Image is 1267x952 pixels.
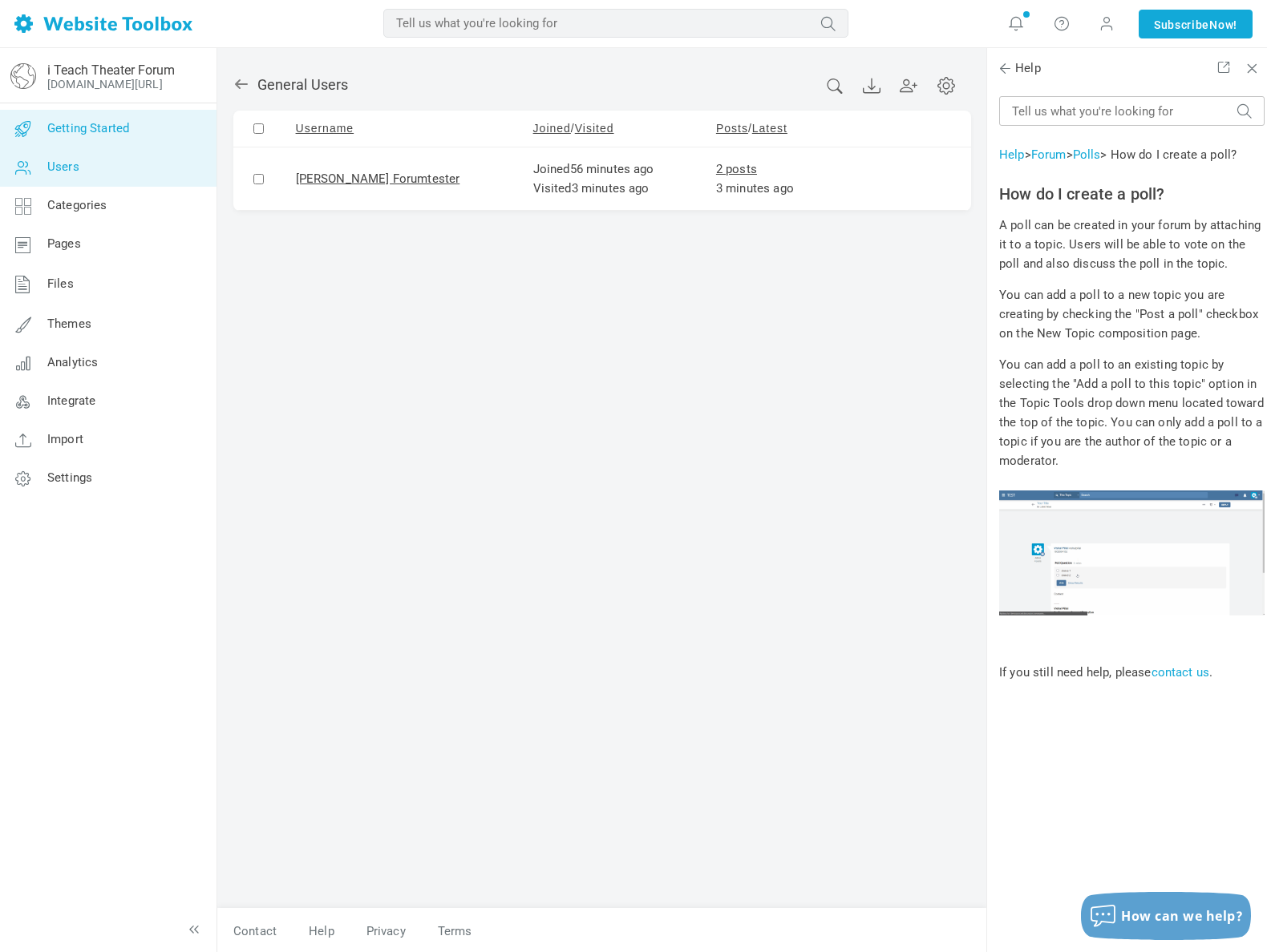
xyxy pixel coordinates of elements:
[10,63,36,89] img: globe-icon.png
[47,198,107,212] span: Categories
[422,918,472,946] a: Terms
[999,147,1237,162] span: > > > How do I create a poll?
[521,111,704,147] td: /
[999,355,1265,470] p: You can add a poll to an existing topic by selecting the "Add a poll to this topic" option in the...
[1209,16,1237,34] span: Now!
[521,147,704,211] td: Joined Visited
[999,60,1041,77] span: Help
[999,96,1265,126] input: Tell us what you're looking for
[575,122,614,135] a: Visited
[296,171,460,186] a: [PERSON_NAME] Forumtester
[47,432,83,446] span: Import
[1152,665,1210,680] a: contact us
[999,285,1265,343] p: You can add a poll to a new topic you are creating by checking the "Post a poll" checkbox on the ...
[47,63,175,78] a: i Teach Theater Forum
[997,60,1013,76] span: Back
[47,121,129,135] span: Getting Started
[47,78,163,91] a: [DOMAIN_NAME][URL]
[999,89,1265,682] div: A poll can be created in your forum by attaching it to a topic. Users will be able to vote on the...
[572,181,650,196] span: Aug 29, 2025
[999,184,1265,204] h2: How do I create a poll?
[47,355,98,369] span: Analytics
[350,918,422,946] a: Privacy
[999,147,1025,162] a: Help
[1073,147,1101,162] a: Polls
[570,162,654,176] span: Aug 29, 2025
[293,918,350,946] a: Help
[716,162,757,176] a: 2 posts
[217,918,293,946] a: Contact
[999,490,1265,615] img: Poll.gif
[1139,10,1253,38] a: SubscribeNow!
[47,317,91,331] span: Themes
[999,643,1265,682] p: If you still need help, please .
[47,236,81,251] span: Pages
[383,9,848,38] input: Tell us what you're looking for
[716,122,748,135] a: Posts
[296,122,354,135] a: Username
[47,159,79,174] span: Users
[752,122,787,135] a: Latest
[1081,892,1251,940] button: How can we help?
[47,393,95,408] span: Integrate
[233,76,971,95] h2: General Users
[716,181,794,196] span: Aug 29, 2025
[1121,907,1243,925] span: How can we help?
[533,122,571,135] a: Joined
[253,123,264,134] input: Select or de-select all members
[47,276,74,291] span: Files
[1031,147,1067,162] a: Forum
[47,470,92,485] span: Settings
[704,111,832,147] td: /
